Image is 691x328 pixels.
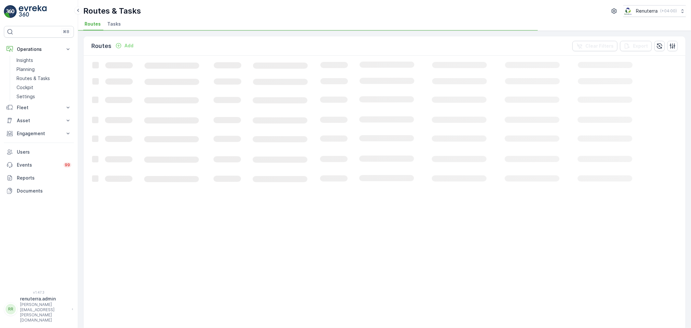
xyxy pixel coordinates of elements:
p: Routes & Tasks [17,75,50,82]
p: renuterra.admin [20,296,69,302]
p: Reports [17,175,71,181]
a: Routes & Tasks [14,74,74,83]
img: logo_light-DOdMpM7g.png [19,5,47,18]
button: Fleet [4,101,74,114]
a: Planning [14,65,74,74]
a: Reports [4,171,74,184]
p: Renuterra [636,8,658,14]
span: v 1.47.3 [4,290,74,294]
div: RR [6,304,16,314]
p: Cockpit [17,84,33,91]
button: Operations [4,43,74,56]
p: ⌘B [63,29,69,34]
img: logo [4,5,17,18]
button: Add [113,42,136,50]
button: Export [620,41,652,51]
button: Clear Filters [572,41,617,51]
p: Operations [17,46,61,53]
span: Routes [85,21,101,27]
p: Asset [17,117,61,124]
a: Settings [14,92,74,101]
p: Events [17,162,60,168]
p: Routes & Tasks [83,6,141,16]
p: Users [17,149,71,155]
p: Routes [91,41,111,51]
p: Planning [17,66,35,73]
img: Screenshot_2024-07-26_at_13.33.01.png [623,7,633,15]
p: Settings [17,93,35,100]
a: Users [4,146,74,158]
p: Insights [17,57,33,64]
button: RRrenuterra.admin[PERSON_NAME][EMAIL_ADDRESS][PERSON_NAME][DOMAIN_NAME] [4,296,74,323]
p: Add [124,42,133,49]
button: Asset [4,114,74,127]
span: Tasks [107,21,121,27]
p: 99 [65,162,70,168]
p: Engagement [17,130,61,137]
a: Cockpit [14,83,74,92]
p: Clear Filters [585,43,614,49]
p: Documents [17,188,71,194]
a: Events99 [4,158,74,171]
a: Documents [4,184,74,197]
button: Engagement [4,127,74,140]
p: ( +04:00 ) [660,8,677,14]
button: Renuterra(+04:00) [623,5,686,17]
p: Fleet [17,104,61,111]
a: Insights [14,56,74,65]
p: [PERSON_NAME][EMAIL_ADDRESS][PERSON_NAME][DOMAIN_NAME] [20,302,69,323]
p: Export [633,43,648,49]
